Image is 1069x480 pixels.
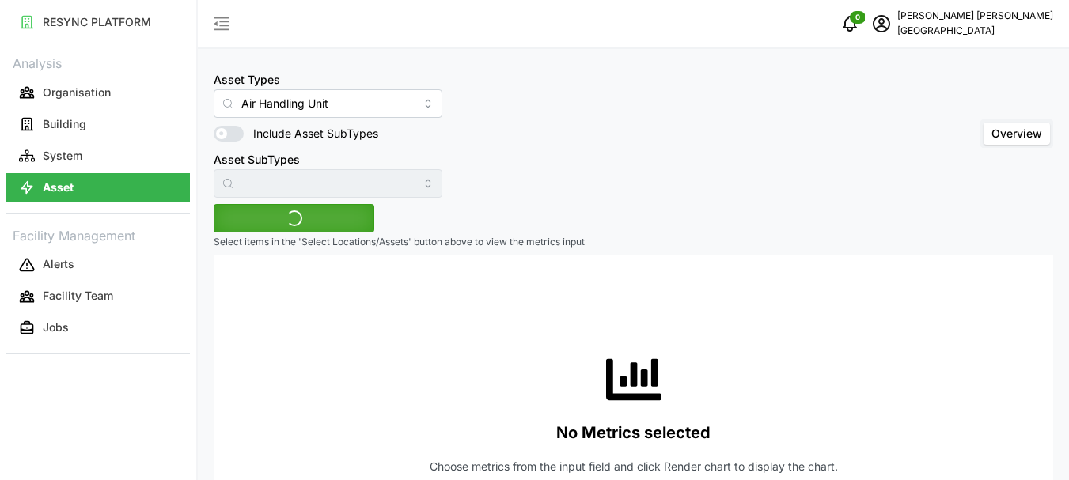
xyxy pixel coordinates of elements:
[6,312,190,344] a: Jobs
[6,314,190,342] button: Jobs
[6,110,190,138] button: Building
[6,282,190,311] button: Facility Team
[43,180,74,195] p: Asset
[6,249,190,281] a: Alerts
[6,223,190,246] p: Facility Management
[866,8,897,40] button: schedule
[43,85,111,100] p: Organisation
[214,71,280,89] label: Asset Types
[214,151,300,168] label: Asset SubTypes
[6,173,190,202] button: Asset
[43,319,69,335] p: Jobs
[6,77,190,108] a: Organisation
[6,172,190,203] a: Asset
[991,127,1042,140] span: Overview
[6,281,190,312] a: Facility Team
[834,8,866,40] button: notifications
[6,78,190,107] button: Organisation
[6,8,190,36] button: RESYNC PLATFORM
[43,116,86,132] p: Building
[855,12,860,23] span: 0
[897,9,1053,24] p: [PERSON_NAME] [PERSON_NAME]
[43,14,151,30] p: RESYNC PLATFORM
[897,24,1053,39] p: [GEOGRAPHIC_DATA]
[214,236,1053,249] p: Select items in the 'Select Locations/Assets' button above to view the metrics input
[556,420,711,446] p: No Metrics selected
[6,51,190,74] p: Analysis
[43,148,82,164] p: System
[6,142,190,170] button: System
[244,126,378,142] span: Include Asset SubTypes
[6,251,190,279] button: Alerts
[43,256,74,272] p: Alerts
[6,108,190,140] a: Building
[6,6,190,38] a: RESYNC PLATFORM
[43,288,113,304] p: Facility Team
[430,459,838,474] p: Choose metrics from the input field and click Render chart to display the chart.
[6,140,190,172] a: System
